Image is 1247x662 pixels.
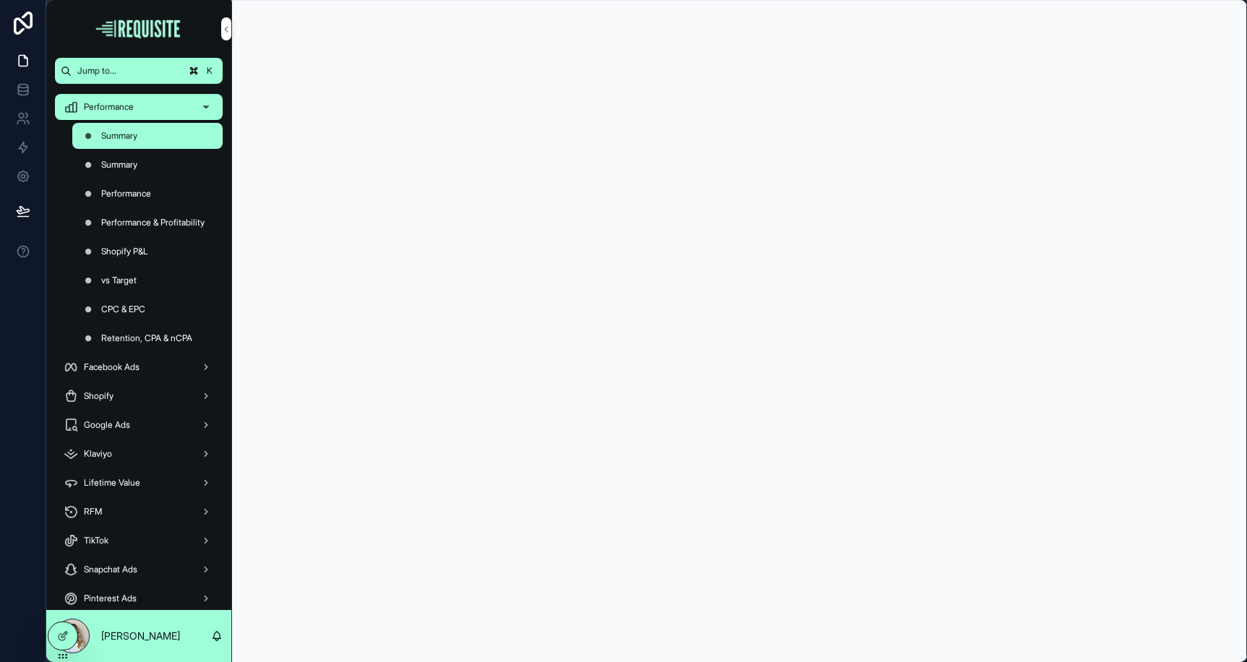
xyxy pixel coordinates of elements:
[55,470,223,496] a: Lifetime Value
[72,296,223,322] a: CPC & EPC
[55,383,223,409] a: Shopify
[72,325,223,351] a: Retention, CPA & nCPA
[55,58,223,84] button: Jump to...K
[101,246,148,257] span: Shopify P&L
[55,441,223,467] a: Klaviyo
[72,267,223,293] a: vs Target
[84,101,134,113] span: Performance
[101,159,137,171] span: Summary
[101,130,137,142] span: Summary
[84,390,113,402] span: Shopify
[101,332,192,344] span: Retention, CPA & nCPA
[46,84,231,610] div: scrollable content
[55,499,223,525] a: RFM
[55,94,223,120] a: Performance
[101,217,205,228] span: Performance & Profitability
[94,17,184,40] img: App logo
[84,564,137,575] span: Snapchat Ads
[55,354,223,380] a: Facebook Ads
[72,152,223,178] a: Summary
[55,556,223,583] a: Snapchat Ads
[101,275,137,286] span: vs Target
[55,585,223,611] a: Pinterest Ads
[72,123,223,149] a: Summary
[72,238,223,265] a: Shopify P&L
[84,477,140,489] span: Lifetime Value
[84,361,140,373] span: Facebook Ads
[72,181,223,207] a: Performance
[101,629,180,643] p: [PERSON_NAME]
[55,412,223,438] a: Google Ads
[55,528,223,554] a: TikTok
[84,535,108,546] span: TikTok
[101,188,151,199] span: Performance
[84,506,102,517] span: RFM
[84,448,112,460] span: Klaviyo
[101,304,145,315] span: CPC & EPC
[72,210,223,236] a: Performance & Profitability
[84,419,130,431] span: Google Ads
[204,65,215,77] span: K
[77,65,181,77] span: Jump to...
[84,593,137,604] span: Pinterest Ads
